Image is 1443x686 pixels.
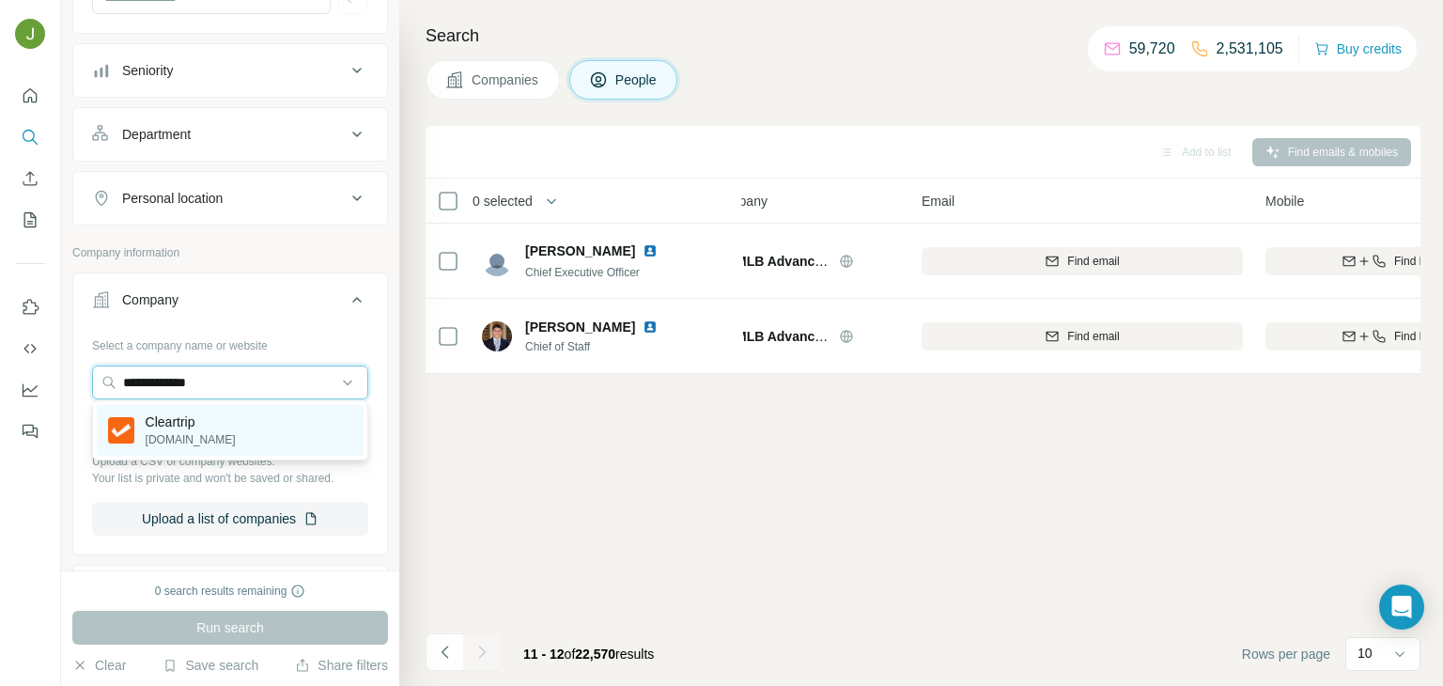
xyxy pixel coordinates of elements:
button: Department [73,112,387,157]
span: 0 selected [473,192,533,210]
span: Email [922,192,954,210]
img: LinkedIn logo [643,320,658,335]
span: Find email [1067,253,1119,270]
div: 0 search results remaining [155,583,306,600]
span: [PERSON_NAME] [525,242,635,260]
button: Search [15,120,45,154]
div: Company [122,290,178,309]
img: Avatar [482,321,512,351]
button: Company [73,277,387,330]
p: Upload a CSV of company websites. [92,453,368,470]
span: MLB Advanced Media, L.P. [736,254,901,269]
p: 59,720 [1129,38,1175,60]
span: Chief of Staff [525,338,680,355]
button: Use Surfe API [15,332,45,366]
span: Find email [1067,328,1119,345]
button: Share filters [295,656,388,675]
button: Clear [72,656,126,675]
span: MLB Advanced Media, L.P. [736,329,901,344]
span: Mobile [1265,192,1304,210]
span: 11 - 12 [523,647,565,662]
div: Personal location [122,189,223,208]
span: Chief Executive Officer [525,266,640,279]
div: Department [122,125,191,144]
button: Dashboard [15,373,45,407]
button: Enrich CSV [15,162,45,195]
img: LinkedIn logo [643,243,658,258]
button: Quick start [15,79,45,113]
button: Find email [922,247,1243,275]
img: Avatar [482,246,512,276]
img: Cleartrip [108,417,134,444]
span: Find both [1394,253,1441,270]
button: Seniority [73,48,387,93]
button: Buy credits [1314,36,1402,62]
button: Save search [163,656,258,675]
button: Feedback [15,414,45,448]
div: Select a company name or website [92,330,368,354]
span: [PERSON_NAME] [525,318,635,336]
button: Find email [922,322,1243,351]
span: 22,570 [575,647,615,662]
p: 10 [1358,644,1373,663]
button: Personal location [73,176,387,221]
div: Open Intercom Messenger [1379,585,1424,630]
button: Upload a list of companies [92,502,368,536]
span: People [615,70,659,89]
span: Find both [1394,328,1441,345]
button: Industry [73,569,387,615]
p: Company information [72,244,388,261]
p: 2,531,105 [1217,38,1283,60]
button: Navigate to previous page [426,633,463,671]
img: Avatar [15,19,45,49]
h4: Search [426,23,1420,49]
span: results [523,647,654,662]
span: Rows per page [1242,645,1330,663]
button: My lists [15,203,45,237]
p: [DOMAIN_NAME] [146,431,236,448]
p: Cleartrip [146,413,236,431]
span: of [565,647,576,662]
button: Use Surfe on LinkedIn [15,290,45,324]
p: Your list is private and won't be saved or shared. [92,470,368,487]
div: Seniority [122,61,173,80]
span: Companies [472,70,540,89]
